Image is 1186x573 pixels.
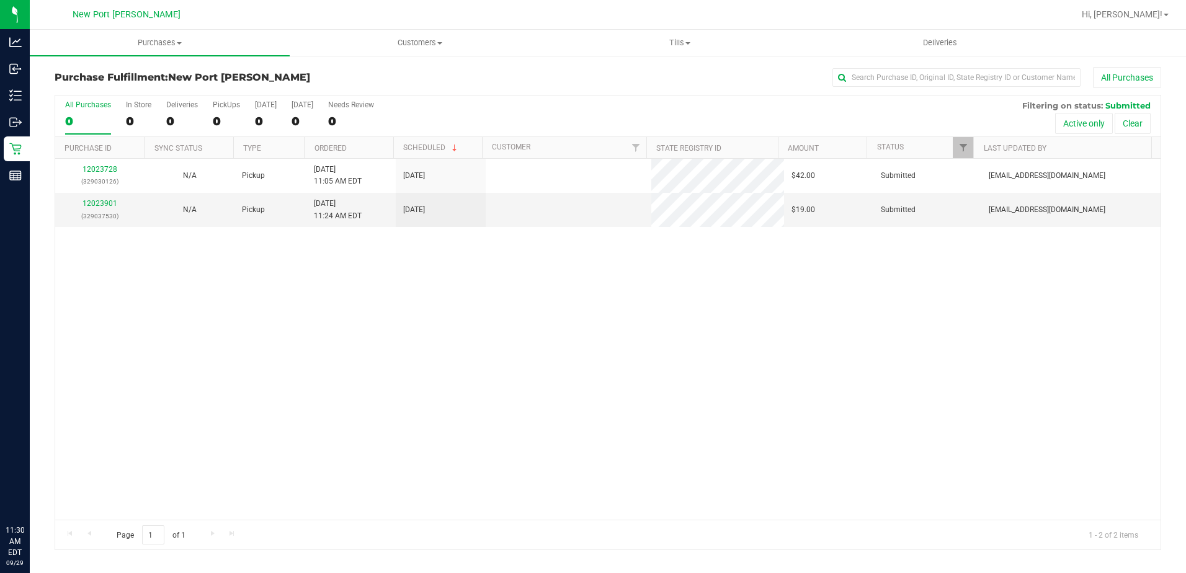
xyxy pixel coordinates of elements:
a: Ordered [314,144,347,153]
inline-svg: Reports [9,169,22,182]
a: 12023728 [82,165,117,174]
span: Customers [290,37,549,48]
a: Type [243,144,261,153]
span: [DATE] [403,170,425,182]
span: New Port [PERSON_NAME] [73,9,181,20]
span: Deliveries [906,37,974,48]
input: Search Purchase ID, Original ID, State Registry ID or Customer Name... [832,68,1081,87]
div: 0 [65,114,111,128]
span: Submitted [1105,100,1151,110]
button: All Purchases [1093,67,1161,88]
button: N/A [183,204,197,216]
a: Customers [290,30,550,56]
a: Purchase ID [65,144,112,153]
span: Page of 1 [106,525,195,544]
button: Active only [1055,113,1113,134]
span: Filtering on status: [1022,100,1103,110]
span: Not Applicable [183,171,197,180]
iframe: Resource center [12,474,50,511]
p: (329030126) [63,175,138,187]
div: 0 [213,114,240,128]
a: Deliveries [810,30,1070,56]
inline-svg: Analytics [9,36,22,48]
a: Scheduled [403,143,460,152]
span: $42.00 [791,170,815,182]
div: In Store [126,100,151,109]
div: All Purchases [65,100,111,109]
inline-svg: Outbound [9,116,22,128]
button: N/A [183,170,197,182]
div: Needs Review [328,100,374,109]
a: Tills [550,30,810,56]
inline-svg: Retail [9,143,22,155]
a: Filter [953,137,973,158]
span: Submitted [881,204,916,216]
div: PickUps [213,100,240,109]
p: 09/29 [6,558,24,567]
span: [EMAIL_ADDRESS][DOMAIN_NAME] [989,170,1105,182]
a: Purchases [30,30,290,56]
div: 0 [126,114,151,128]
a: State Registry ID [656,144,721,153]
span: Purchases [30,37,290,48]
span: Hi, [PERSON_NAME]! [1082,9,1162,19]
span: Submitted [881,170,916,182]
a: Status [877,143,904,151]
a: Amount [788,144,819,153]
span: Not Applicable [183,205,197,214]
span: [DATE] 11:05 AM EDT [314,164,362,187]
p: (329037530) [63,210,138,222]
div: [DATE] [292,100,313,109]
span: Pickup [242,204,265,216]
span: Pickup [242,170,265,182]
p: 11:30 AM EDT [6,525,24,558]
div: 0 [328,114,374,128]
span: [DATE] [403,204,425,216]
div: 0 [255,114,277,128]
inline-svg: Inbound [9,63,22,75]
div: Deliveries [166,100,198,109]
button: Clear [1115,113,1151,134]
input: 1 [142,525,164,544]
a: Sync Status [154,144,202,153]
a: 12023901 [82,199,117,208]
a: Customer [492,143,530,151]
div: [DATE] [255,100,277,109]
div: 0 [166,114,198,128]
span: Tills [551,37,809,48]
span: [EMAIL_ADDRESS][DOMAIN_NAME] [989,204,1105,216]
span: [DATE] 11:24 AM EDT [314,198,362,221]
span: 1 - 2 of 2 items [1079,525,1148,544]
span: New Port [PERSON_NAME] [168,71,310,83]
a: Last Updated By [984,144,1046,153]
inline-svg: Inventory [9,89,22,102]
span: $19.00 [791,204,815,216]
div: 0 [292,114,313,128]
h3: Purchase Fulfillment: [55,72,424,83]
a: Filter [626,137,646,158]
